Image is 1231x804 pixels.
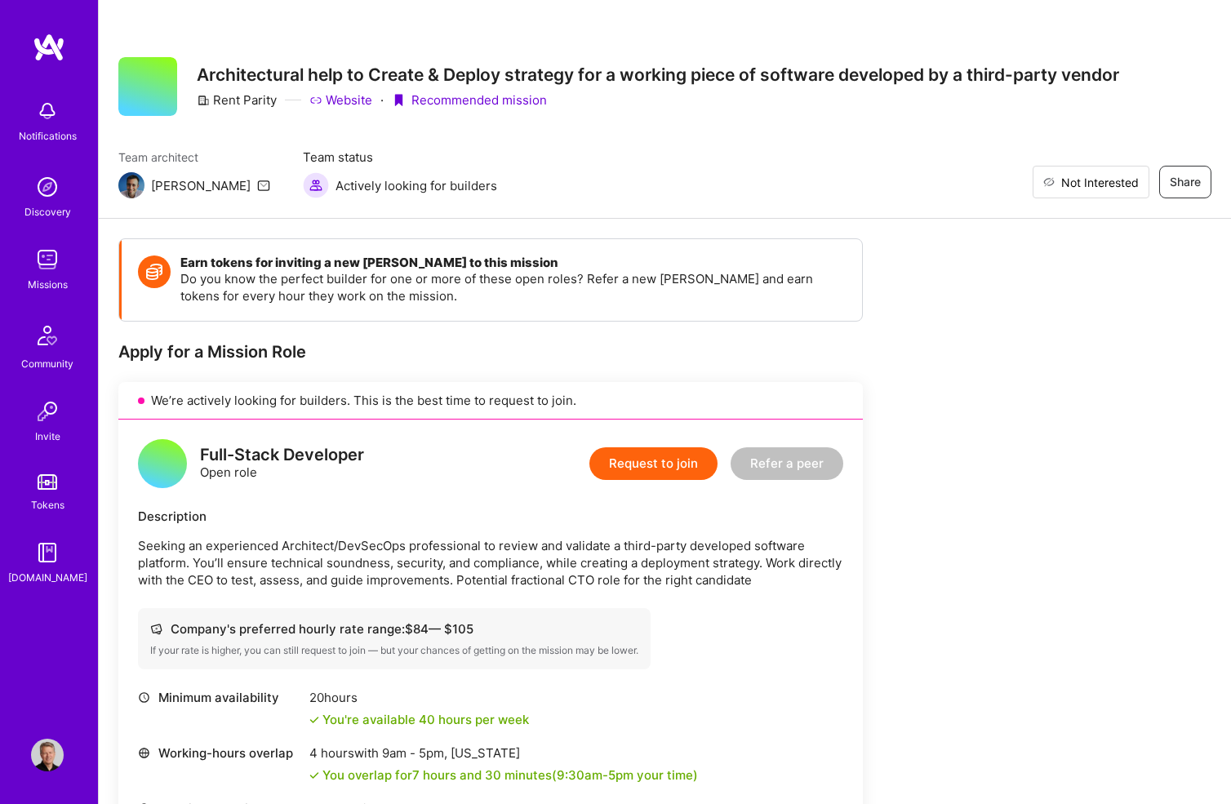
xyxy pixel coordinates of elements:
div: Working-hours overlap [138,744,301,762]
i: icon EyeClosed [1043,176,1055,189]
div: Discovery [24,203,71,220]
div: [PERSON_NAME] [151,177,251,194]
div: Minimum availability [138,689,301,706]
div: [DOMAIN_NAME] [8,569,87,586]
button: Not Interested [1033,166,1149,198]
div: Rent Parity [197,91,277,109]
span: Share [1170,174,1201,190]
div: Full-Stack Developer [200,446,364,464]
i: icon Mail [257,179,270,192]
img: Token icon [138,255,171,288]
i: icon Clock [138,691,150,704]
i: icon PurpleRibbon [392,94,405,107]
span: Team status [303,149,497,166]
h4: Earn tokens for inviting a new [PERSON_NAME] to this mission [180,255,846,270]
a: User Avatar [27,739,68,771]
i: icon CompanyGray [197,94,210,107]
div: Description [138,508,843,525]
img: Invite [31,395,64,428]
i: icon Cash [150,623,162,635]
button: Request to join [589,447,718,480]
span: Not Interested [1061,174,1139,191]
div: 4 hours with [US_STATE] [309,744,698,762]
img: Community [28,316,67,355]
div: We’re actively looking for builders. This is the best time to request to join. [118,382,863,420]
div: Invite [35,428,60,445]
button: Share [1159,166,1211,198]
div: Missions [28,276,68,293]
p: Do you know the perfect builder for one or more of these open roles? Refer a new [PERSON_NAME] an... [180,270,846,304]
div: You overlap for 7 hours and 30 minutes ( your time) [322,766,698,784]
img: bell [31,95,64,127]
a: Website [309,91,372,109]
img: User Avatar [31,739,64,771]
div: 20 hours [309,689,529,706]
span: 9am - 5pm , [379,745,451,761]
img: tokens [38,474,57,490]
span: 9:30am - 5pm [557,767,633,783]
p: Seeking an experienced Architect/DevSecOps professional to review and validate a third-party deve... [138,537,843,589]
div: You're available 40 hours per week [309,711,529,728]
div: Tokens [31,496,64,513]
div: Company's preferred hourly rate range: $ 84 — $ 105 [150,620,638,637]
img: Team Architect [118,172,144,198]
h3: Architectural help to Create & Deploy strategy for a working piece of software developed by a thi... [197,64,1119,85]
i: icon Check [309,771,319,780]
span: Team architect [118,149,270,166]
i: icon World [138,747,150,759]
i: icon Check [309,715,319,725]
img: teamwork [31,243,64,276]
div: Apply for a Mission Role [118,341,863,362]
button: Refer a peer [731,447,843,480]
img: logo [33,33,65,62]
div: Recommended mission [392,91,547,109]
div: Notifications [19,127,77,144]
div: If your rate is higher, you can still request to join — but your chances of getting on the missio... [150,644,638,657]
span: Actively looking for builders [336,177,497,194]
div: · [380,91,384,109]
img: Actively looking for builders [303,172,329,198]
div: Community [21,355,73,372]
img: guide book [31,536,64,569]
div: Open role [200,446,364,481]
img: discovery [31,171,64,203]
